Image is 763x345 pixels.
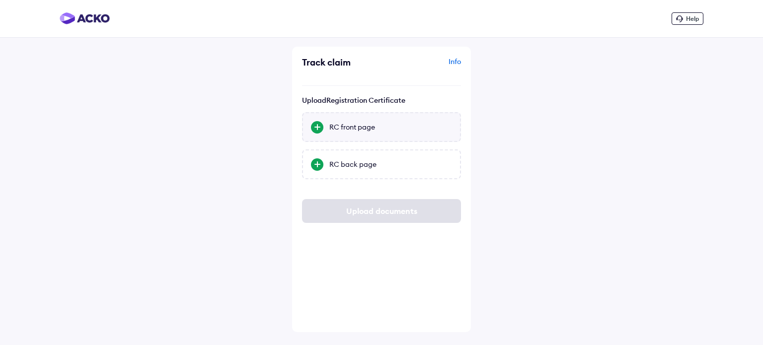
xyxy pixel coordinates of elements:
div: Info [384,57,461,75]
div: RC front page [329,122,452,132]
span: Help [686,15,699,22]
p: Upload Registration Certificate [302,96,461,105]
div: Track claim [302,57,379,68]
div: RC back page [329,159,452,169]
img: horizontal-gradient.png [60,12,110,24]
